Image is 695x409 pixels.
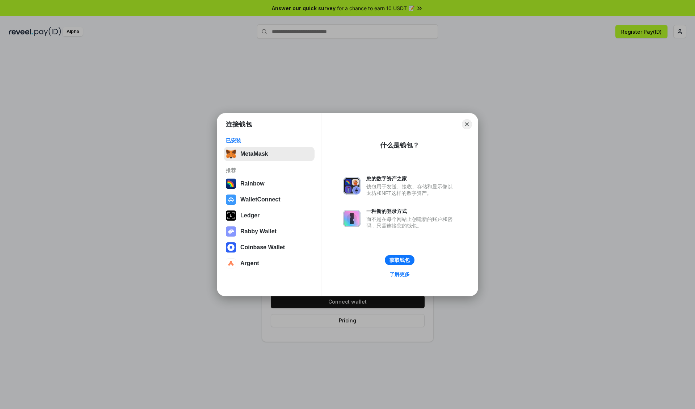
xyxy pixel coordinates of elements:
[226,179,236,189] img: svg+xml,%3Csvg%20width%3D%22120%22%20height%3D%22120%22%20viewBox%3D%220%200%20120%20120%22%20fil...
[226,120,252,129] h1: 连接钱包
[224,192,315,207] button: WalletConnect
[343,210,361,227] img: svg+xml,%3Csvg%20xmlns%3D%22http%3A%2F%2Fwww.w3.org%2F2000%2Fsvg%22%20fill%3D%22none%22%20viewBox...
[385,270,414,279] a: 了解更多
[366,183,456,196] div: 钱包用于发送、接收、存储和显示像以太坊和NFT这样的数字资产。
[462,119,472,129] button: Close
[226,242,236,253] img: svg+xml,%3Csvg%20width%3D%2228%22%20height%3D%2228%22%20viewBox%3D%220%200%2028%2028%22%20fill%3D...
[226,226,236,237] img: svg+xml,%3Csvg%20xmlns%3D%22http%3A%2F%2Fwww.w3.org%2F2000%2Fsvg%22%20fill%3D%22none%22%20viewBox...
[366,208,456,214] div: 一种新的登录方式
[240,196,281,203] div: WalletConnect
[226,137,312,144] div: 已安装
[240,244,285,251] div: Coinbase Wallet
[240,151,268,157] div: MetaMask
[385,255,414,265] button: 获取钱包
[240,180,265,187] div: Rainbow
[380,141,419,150] div: 什么是钱包？
[224,224,315,239] button: Rabby Wallet
[240,228,277,235] div: Rabby Wallet
[366,216,456,229] div: 而不是在每个网站上创建新的账户和密码，只需连接您的钱包。
[226,210,236,221] img: svg+xml,%3Csvg%20xmlns%3D%22http%3A%2F%2Fwww.w3.org%2F2000%2Fsvg%22%20width%3D%2228%22%20height%3...
[226,195,236,205] img: svg+xml,%3Csvg%20width%3D%2228%22%20height%3D%2228%22%20viewBox%3D%220%200%2028%2028%22%20fill%3D...
[366,175,456,182] div: 您的数字资产之家
[224,240,315,255] button: Coinbase Wallet
[226,149,236,159] img: svg+xml,%3Csvg%20fill%3D%22none%22%20height%3D%2233%22%20viewBox%3D%220%200%2035%2033%22%20width%...
[389,257,410,263] div: 获取钱包
[240,212,260,219] div: Ledger
[224,208,315,223] button: Ledger
[226,258,236,268] img: svg+xml,%3Csvg%20width%3D%2228%22%20height%3D%2228%22%20viewBox%3D%220%200%2028%2028%22%20fill%3D...
[343,177,361,195] img: svg+xml,%3Csvg%20xmlns%3D%22http%3A%2F%2Fwww.w3.org%2F2000%2Fsvg%22%20fill%3D%22none%22%20viewBox...
[224,176,315,191] button: Rainbow
[240,260,259,267] div: Argent
[224,147,315,161] button: MetaMask
[389,271,410,277] div: 了解更多
[224,256,315,271] button: Argent
[226,167,312,174] div: 推荐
